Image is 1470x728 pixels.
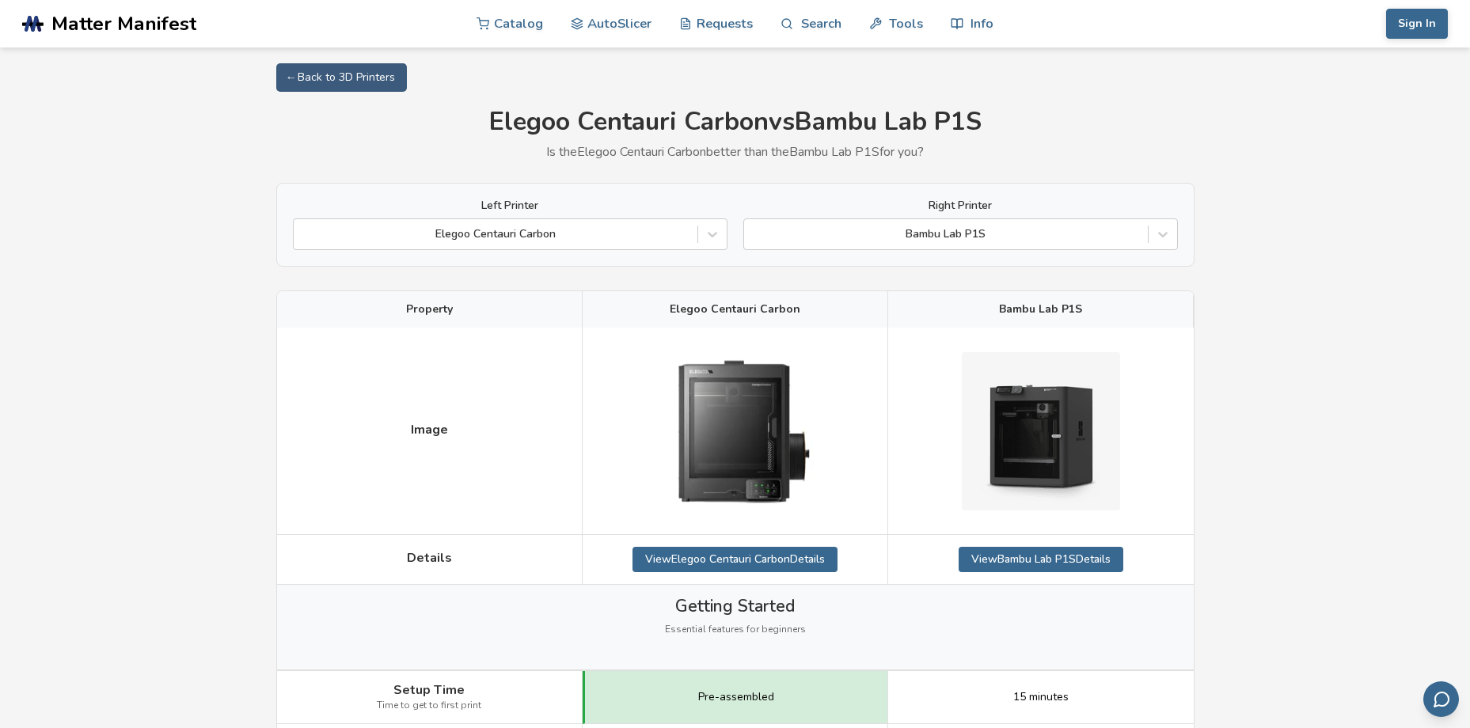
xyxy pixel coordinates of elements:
a: ViewElegoo Centauri CarbonDetails [632,547,838,572]
label: Right Printer [743,199,1178,212]
label: Left Printer [293,199,727,212]
button: Send feedback via email [1423,681,1459,717]
span: Setup Time [393,683,465,697]
span: Pre-assembled [698,691,774,703]
span: Matter Manifest [51,13,196,35]
span: Image [411,423,448,437]
span: 15 minutes [1013,691,1069,703]
button: Sign In [1386,9,1448,39]
p: Is the Elegoo Centauri Carbon better than the Bambu Lab P1S for you? [276,145,1195,159]
span: Getting Started [675,597,795,616]
span: Details [407,551,452,565]
img: Bambu Lab P1S [962,352,1120,510]
span: Essential features for beginners [665,624,806,635]
input: Elegoo Centauri Carbon [302,228,305,241]
span: Bambu Lab P1S [999,303,1082,316]
a: ← Back to 3D Printers [276,63,407,92]
span: Property [406,303,453,316]
input: Bambu Lab P1S [752,228,755,241]
h1: Elegoo Centauri Carbon vs Bambu Lab P1S [276,108,1195,137]
a: ViewBambu Lab P1SDetails [959,547,1123,572]
span: Elegoo Centauri Carbon [670,303,800,316]
img: Elegoo Centauri Carbon [655,339,814,521]
span: Time to get to first print [377,700,481,711]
